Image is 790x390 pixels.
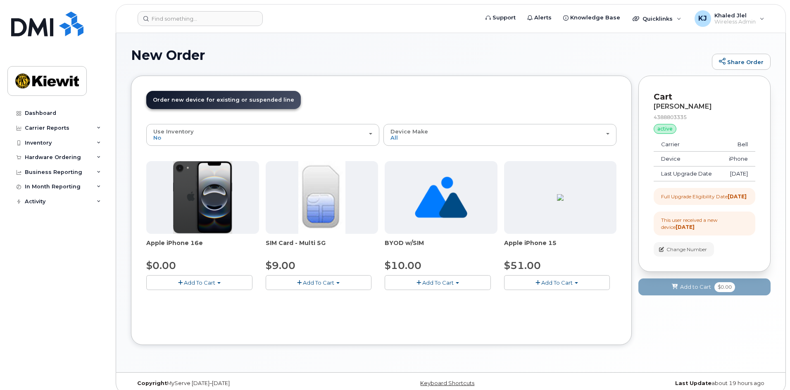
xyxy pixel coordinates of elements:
[712,54,771,70] a: Share Order
[173,161,232,234] img: iPhone_16e_pic.PNG
[638,278,771,295] button: Add to Cart $0.00
[131,380,344,387] div: MyServe [DATE]–[DATE]
[266,239,378,255] div: SIM Card - Multi 5G
[654,166,721,181] td: Last Upgrade Date
[153,134,161,141] span: No
[385,259,421,271] span: $10.00
[654,242,714,257] button: Change Number
[153,128,194,135] span: Use Inventory
[541,279,573,286] span: Add To Cart
[146,275,252,290] button: Add To Cart
[666,246,707,253] span: Change Number
[654,137,721,152] td: Carrier
[153,97,294,103] span: Order new device for existing or suspended line
[146,124,379,145] button: Use Inventory No
[754,354,784,384] iframe: Messenger Launcher
[383,124,616,145] button: Device Make All
[146,259,176,271] span: $0.00
[557,194,564,201] img: 96FE4D95-2934-46F2-B57A-6FE1B9896579.png
[721,137,755,152] td: Bell
[146,239,259,255] div: Apple iPhone 16e
[728,193,747,200] strong: [DATE]
[557,380,771,387] div: about 19 hours ago
[654,91,755,103] p: Cart
[654,152,721,166] td: Device
[390,128,428,135] span: Device Make
[266,259,295,271] span: $9.00
[266,275,372,290] button: Add To Cart
[714,282,735,292] span: $0.00
[721,166,755,181] td: [DATE]
[654,103,755,110] div: [PERSON_NAME]
[422,279,454,286] span: Add To Cart
[303,279,334,286] span: Add To Cart
[675,380,711,386] strong: Last Update
[676,224,695,230] strong: [DATE]
[661,193,747,200] div: Full Upgrade Eligibility Date
[504,275,610,290] button: Add To Cart
[504,239,617,255] div: Apple iPhone 15
[654,124,676,134] div: active
[131,48,708,62] h1: New Order
[184,279,215,286] span: Add To Cart
[137,380,167,386] strong: Copyright
[661,216,748,231] div: This user received a new device
[385,239,497,255] div: BYOD w/SIM
[385,275,491,290] button: Add To Cart
[298,161,345,234] img: 00D627D4-43E9-49B7-A367-2C99342E128C.jpg
[680,283,711,291] span: Add to Cart
[415,161,467,234] img: no_image_found-2caef05468ed5679b831cfe6fc140e25e0c280774317ffc20a367ab7fd17291e.png
[420,380,474,386] a: Keyboard Shortcuts
[504,259,541,271] span: $51.00
[390,134,398,141] span: All
[654,114,755,121] div: 4388803335
[721,152,755,166] td: iPhone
